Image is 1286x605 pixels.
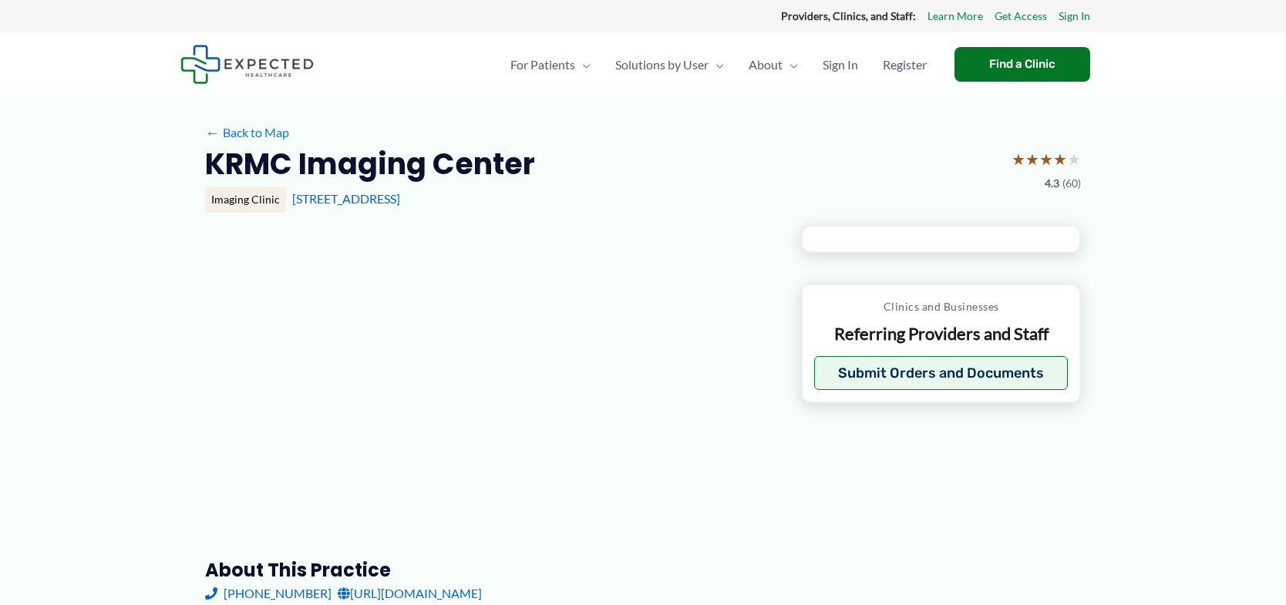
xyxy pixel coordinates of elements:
[205,582,332,605] a: [PHONE_NUMBER]
[995,6,1047,26] a: Get Access
[870,38,939,92] a: Register
[180,45,314,84] img: Expected Healthcare Logo - side, dark font, small
[883,38,927,92] span: Register
[927,6,983,26] a: Learn More
[205,145,535,183] h2: KRMC Imaging Center
[1053,145,1067,173] span: ★
[783,38,798,92] span: Menu Toggle
[510,38,575,92] span: For Patients
[498,38,939,92] nav: Primary Site Navigation
[338,582,482,605] a: [URL][DOMAIN_NAME]
[749,38,783,92] span: About
[1062,173,1081,193] span: (60)
[814,297,1068,317] p: Clinics and Businesses
[954,47,1090,82] a: Find a Clinic
[1059,6,1090,26] a: Sign In
[615,38,709,92] span: Solutions by User
[1045,173,1059,193] span: 4.3
[1012,145,1025,173] span: ★
[814,356,1068,390] button: Submit Orders and Documents
[810,38,870,92] a: Sign In
[1039,145,1053,173] span: ★
[709,38,724,92] span: Menu Toggle
[575,38,591,92] span: Menu Toggle
[205,187,286,213] div: Imaging Clinic
[292,191,400,206] a: [STREET_ADDRESS]
[814,323,1068,345] p: Referring Providers and Staff
[498,38,603,92] a: For PatientsMenu Toggle
[603,38,736,92] a: Solutions by UserMenu Toggle
[205,558,776,582] h3: About this practice
[205,121,289,144] a: ←Back to Map
[823,38,858,92] span: Sign In
[736,38,810,92] a: AboutMenu Toggle
[781,9,916,22] strong: Providers, Clinics, and Staff:
[1067,145,1081,173] span: ★
[205,125,220,139] span: ←
[1025,145,1039,173] span: ★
